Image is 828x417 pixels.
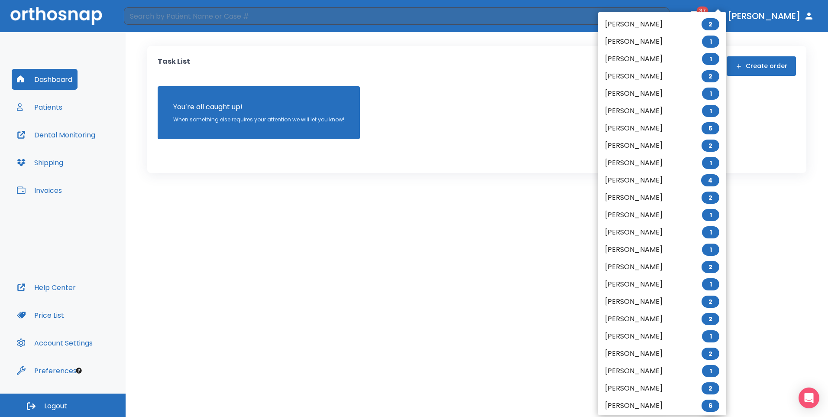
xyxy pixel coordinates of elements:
[598,258,726,276] li: [PERSON_NAME]
[799,388,819,408] div: Open Intercom Messenger
[702,296,719,308] span: 2
[702,53,719,65] span: 1
[702,278,719,290] span: 1
[702,382,719,394] span: 2
[598,120,726,137] li: [PERSON_NAME]
[702,88,719,100] span: 1
[702,261,719,273] span: 2
[702,365,719,377] span: 1
[598,50,726,68] li: [PERSON_NAME]
[598,154,726,172] li: [PERSON_NAME]
[702,244,719,256] span: 1
[598,137,726,154] li: [PERSON_NAME]
[598,85,726,102] li: [PERSON_NAME]
[598,241,726,258] li: [PERSON_NAME]
[598,310,726,328] li: [PERSON_NAME]
[598,224,726,241] li: [PERSON_NAME]
[702,18,719,30] span: 2
[598,293,726,310] li: [PERSON_NAME]
[598,380,726,397] li: [PERSON_NAME]
[598,68,726,85] li: [PERSON_NAME]
[702,330,719,342] span: 1
[702,348,719,360] span: 2
[702,313,719,325] span: 2
[598,362,726,380] li: [PERSON_NAME]
[702,192,719,204] span: 2
[702,140,719,152] span: 2
[702,226,719,238] span: 1
[598,345,726,362] li: [PERSON_NAME]
[701,174,719,186] span: 4
[598,172,726,189] li: [PERSON_NAME]
[598,397,726,414] li: [PERSON_NAME]
[702,70,719,82] span: 2
[598,206,726,224] li: [PERSON_NAME]
[702,157,719,169] span: 1
[702,122,719,134] span: 5
[598,189,726,206] li: [PERSON_NAME]
[702,209,719,221] span: 1
[702,105,719,117] span: 1
[598,33,726,50] li: [PERSON_NAME]
[598,328,726,345] li: [PERSON_NAME]
[702,400,719,412] span: 6
[598,102,726,120] li: [PERSON_NAME]
[702,36,719,48] span: 1
[598,16,726,33] li: [PERSON_NAME]
[598,276,726,293] li: [PERSON_NAME]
